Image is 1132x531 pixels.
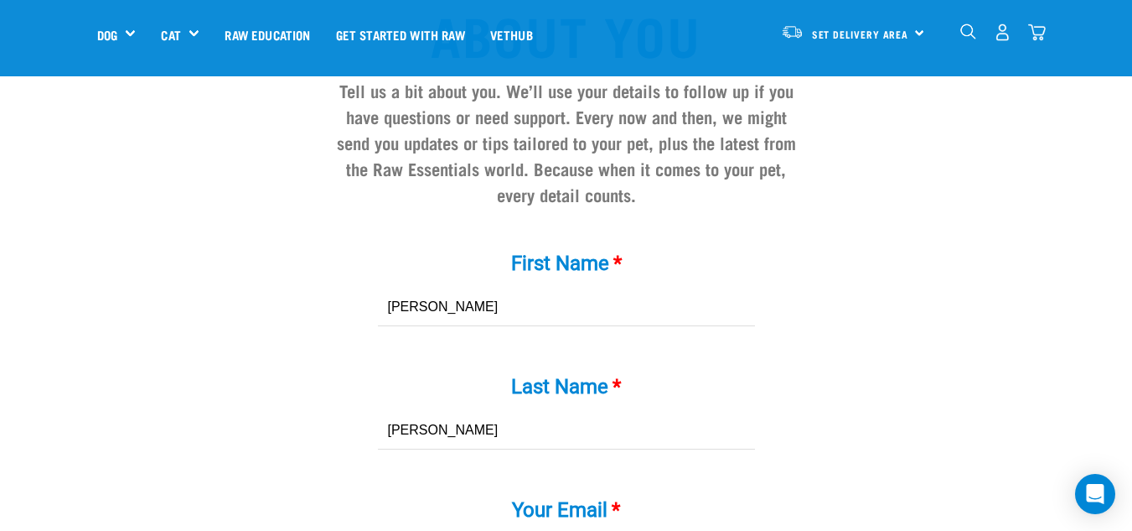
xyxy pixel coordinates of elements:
img: home-icon@2x.png [1028,23,1046,41]
a: Dog [97,25,117,44]
label: Last Name [315,372,818,402]
a: Get started with Raw [323,1,478,68]
label: Your Email [315,495,818,525]
img: home-icon-1@2x.png [960,23,976,39]
a: Vethub [478,1,545,68]
h4: Tell us a bit about you. We’ll use your details to follow up if you have questions or need suppor... [328,77,804,208]
a: Cat [161,25,180,44]
img: van-moving.png [781,24,804,39]
label: First Name [315,248,818,279]
a: Raw Education [212,1,323,68]
img: user.png [994,23,1011,41]
span: Set Delivery Area [812,31,909,37]
div: Open Intercom Messenger [1075,474,1115,514]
